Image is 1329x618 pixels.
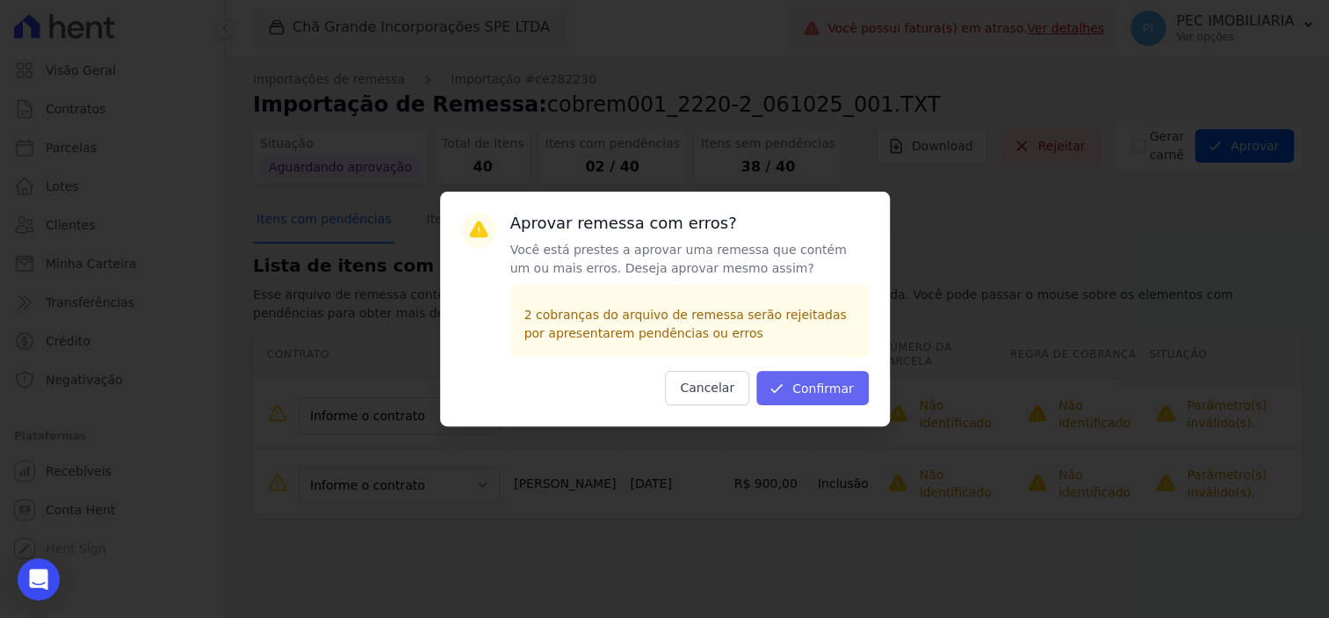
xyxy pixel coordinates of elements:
h3: Aprovar remessa com erros? [510,213,869,234]
p: Você está prestes a aprovar uma remessa que contém um ou mais erros. Deseja aprovar mesmo assim? [510,241,869,278]
p: 2 cobranças do arquivo de remessa serão rejeitadas por apresentarem pendências ou erros [524,306,855,343]
button: Confirmar [756,371,869,405]
button: Cancelar [665,371,749,405]
div: Open Intercom Messenger [18,558,60,600]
